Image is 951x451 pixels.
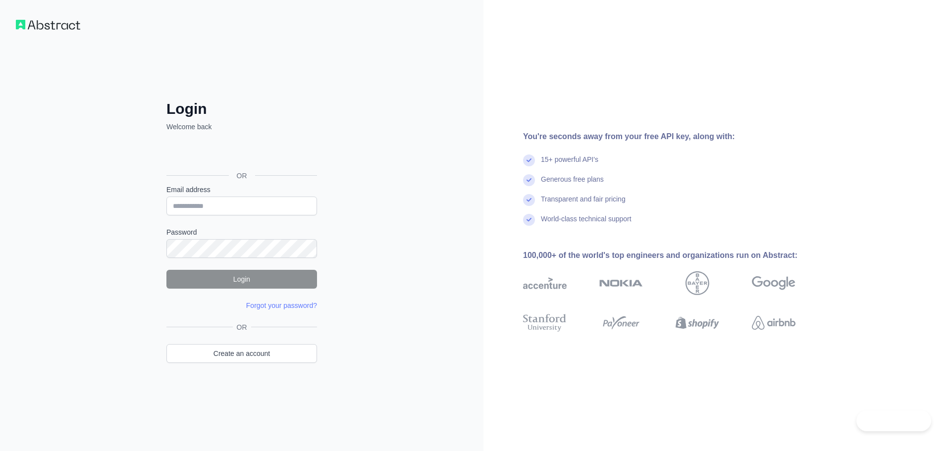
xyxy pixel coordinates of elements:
[523,312,567,334] img: stanford university
[599,271,643,295] img: nokia
[523,154,535,166] img: check mark
[523,214,535,226] img: check mark
[166,185,317,195] label: Email address
[541,194,626,214] div: Transparent and fair pricing
[752,312,795,334] img: airbnb
[166,227,317,237] label: Password
[523,194,535,206] img: check mark
[233,322,251,332] span: OR
[523,131,827,143] div: You're seconds away from your free API key, along with:
[676,312,719,334] img: shopify
[752,271,795,295] img: google
[166,122,317,132] p: Welcome back
[523,271,567,295] img: accenture
[599,312,643,334] img: payoneer
[166,100,317,118] h2: Login
[686,271,709,295] img: bayer
[523,174,535,186] img: check mark
[16,20,80,30] img: Workflow
[541,174,604,194] div: Generous free plans
[166,344,317,363] a: Create an account
[166,270,317,289] button: Login
[541,154,598,174] div: 15+ powerful API's
[161,143,320,164] iframe: Bouton "Se connecter avec Google"
[246,301,317,309] a: Forgot your password?
[856,410,931,431] iframe: Toggle Customer Support
[229,171,255,181] span: OR
[523,250,827,261] div: 100,000+ of the world's top engineers and organizations run on Abstract:
[541,214,632,234] div: World-class technical support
